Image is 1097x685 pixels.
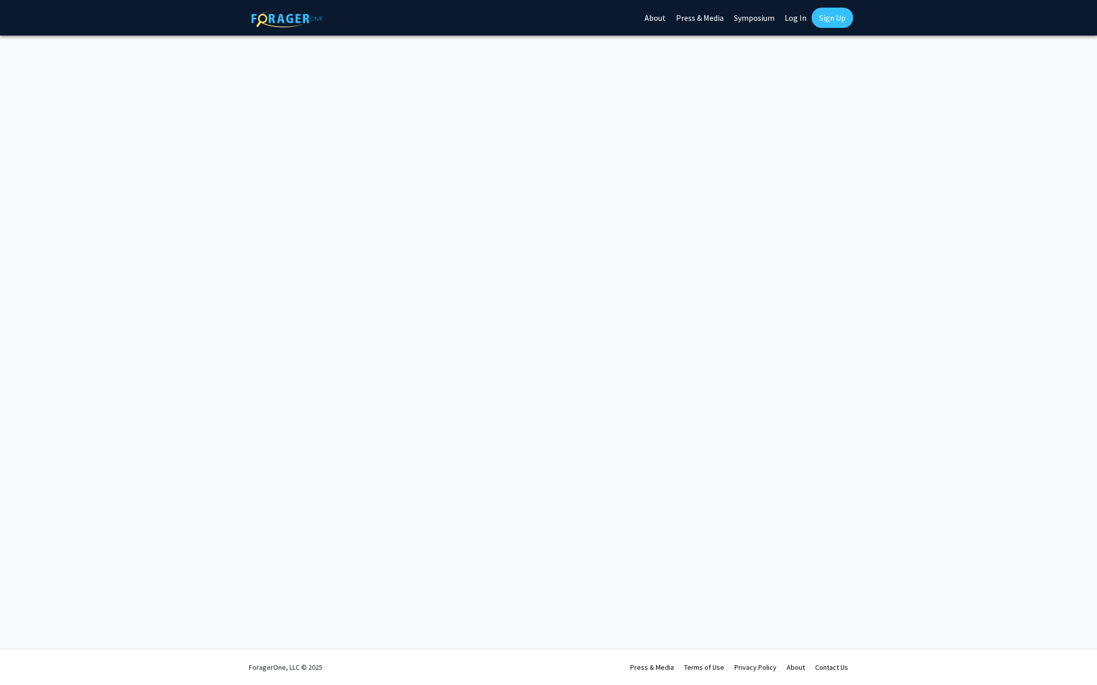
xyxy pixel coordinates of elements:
[815,663,848,672] a: Contact Us
[251,10,322,27] img: ForagerOne Logo
[812,8,853,28] a: Sign Up
[684,663,724,672] a: Terms of Use
[249,649,322,685] div: ForagerOne, LLC © 2025
[787,663,805,672] a: About
[630,663,674,672] a: Press & Media
[734,663,777,672] a: Privacy Policy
